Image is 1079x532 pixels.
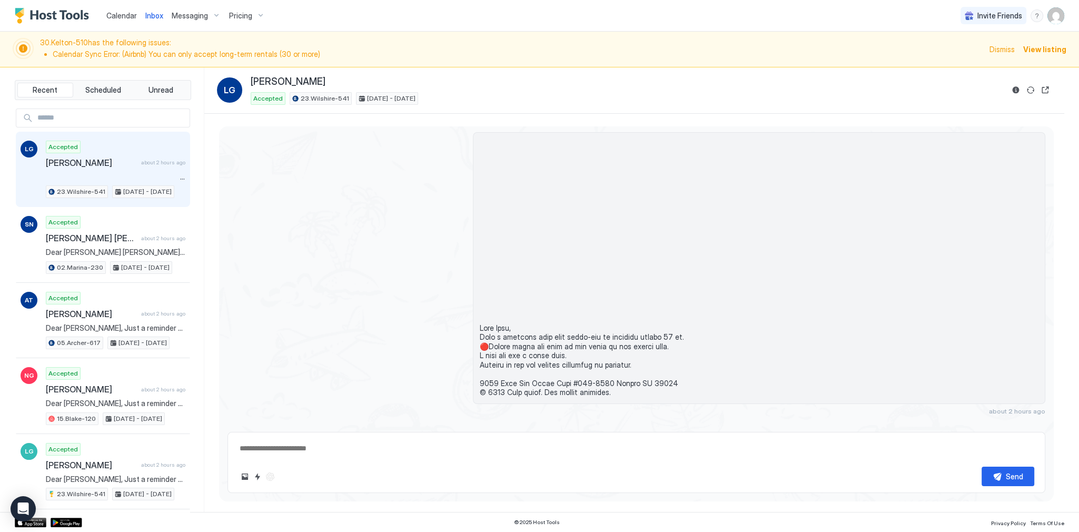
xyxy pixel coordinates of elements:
[25,447,34,456] span: LG
[11,496,36,521] div: Open Intercom Messenger
[1047,7,1064,24] div: User profile
[141,461,185,468] span: about 2 hours ago
[514,519,560,526] span: © 2025 Host Tools
[46,172,185,182] span: ͏ ‌ ͏ ‌ ͏ ‌ ͏ ‌ ͏ ‌ ͏ ‌ ͏ ‌ ͏ ‌ ͏ ‌ ͏ ‌ ͏ ‌ ͏ ‌ ͏ ‌ ͏ ‌ ͏ ‌ ͏ ‌ ͏ ‌ ͏ ‌ ͏ ‌ ͏ ‌ ͏ ‌ ͏ ‌ ͏ ‌ ͏ ‌ ͏...
[106,10,137,21] a: Calendar
[48,142,78,152] span: Accepted
[57,414,96,423] span: 15.Blake-120
[57,187,105,196] span: 23.Wilshire-541
[133,83,189,97] button: Unread
[75,83,131,97] button: Scheduled
[1031,9,1043,22] div: menu
[33,85,57,95] span: Recent
[141,386,185,393] span: about 2 hours ago
[1024,84,1037,96] button: Sync reservation
[15,8,94,24] a: Host Tools Logo
[251,470,264,483] button: Quick reply
[48,293,78,303] span: Accepted
[46,323,185,333] span: Dear [PERSON_NAME], Just a reminder that your check-out is [DATE] before 11 am. Check-out instruc...
[48,369,78,378] span: Accepted
[114,414,162,423] span: [DATE] - [DATE]
[46,384,137,395] span: [PERSON_NAME]
[141,235,185,242] span: about 2 hours ago
[145,11,163,20] span: Inbox
[253,94,283,103] span: Accepted
[1023,44,1066,55] div: View listing
[15,518,46,527] a: App Store
[51,518,82,527] a: Google Play Store
[149,85,173,95] span: Unread
[121,263,170,272] span: [DATE] - [DATE]
[25,295,33,305] span: AT
[301,94,349,103] span: 23.Wilshire-541
[367,94,415,103] span: [DATE] - [DATE]
[1006,471,1023,482] div: Send
[57,489,105,499] span: 23.Wilshire-541
[46,157,137,168] span: [PERSON_NAME]
[46,475,185,484] span: Dear [PERSON_NAME], Just a reminder that your check-out is [DATE] before 11 am. 🔴Please leave the...
[141,159,185,166] span: about 2 hours ago
[46,248,185,257] span: Dear [PERSON_NAME] [PERSON_NAME], Just a reminder that your check-out is [DATE] before 11 am. Ple...
[46,309,137,319] span: [PERSON_NAME]
[123,187,172,196] span: [DATE] - [DATE]
[947,423,1045,438] button: Scheduled Messages
[46,460,137,470] span: [PERSON_NAME]
[106,11,137,20] span: Calendar
[85,85,121,95] span: Scheduled
[118,338,167,348] span: [DATE] - [DATE]
[989,44,1015,55] div: Dismiss
[239,470,251,483] button: Upload image
[46,399,185,408] span: Dear [PERSON_NAME], Just a reminder that your check-out is [DATE] before 11 am. 🧳When you check o...
[251,76,325,88] span: [PERSON_NAME]
[991,520,1026,526] span: Privacy Policy
[57,338,101,348] span: 05.Archer-617
[17,83,73,97] button: Recent
[977,11,1022,21] span: Invite Friends
[24,371,34,380] span: NG
[53,50,983,59] li: Calendar Sync Error: (Airbnb) You can only accept long-term rentals (30 or more)
[145,10,163,21] a: Inbox
[48,218,78,227] span: Accepted
[123,489,172,499] span: [DATE] - [DATE]
[172,11,208,21] span: Messaging
[982,467,1034,486] button: Send
[40,38,983,61] span: 30.Kelton-510 has the following issues:
[1030,517,1064,528] a: Terms Of Use
[25,144,34,154] span: LG
[25,220,34,229] span: SN
[141,310,185,317] span: about 2 hours ago
[48,445,78,454] span: Accepted
[46,233,137,243] span: [PERSON_NAME] [PERSON_NAME]
[33,109,190,127] input: Input Field
[1030,520,1064,526] span: Terms Of Use
[224,84,235,96] span: LG
[57,263,103,272] span: 02.Marina-230
[989,407,1045,415] span: about 2 hours ago
[1039,84,1052,96] button: Open reservation
[991,517,1026,528] a: Privacy Policy
[15,80,191,100] div: tab-group
[229,11,252,21] span: Pricing
[480,139,1038,397] span: ͏ ‌ ͏ ‌ ͏ ‌ ͏ ‌ ͏ ‌ ͏ ‌ ͏ ‌ ͏ ‌ ͏ ‌ ͏ ‌ ͏ ‌ ͏ ‌ ͏ ‌ ͏ ‌ ͏ ‌ ͏ ‌ ͏ ‌ ͏ ‌ ͏ ‌ ͏ ‌ ͏ ‌ ͏ ‌ ͏ ‌ ͏ ‌ ͏...
[1009,84,1022,96] button: Reservation information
